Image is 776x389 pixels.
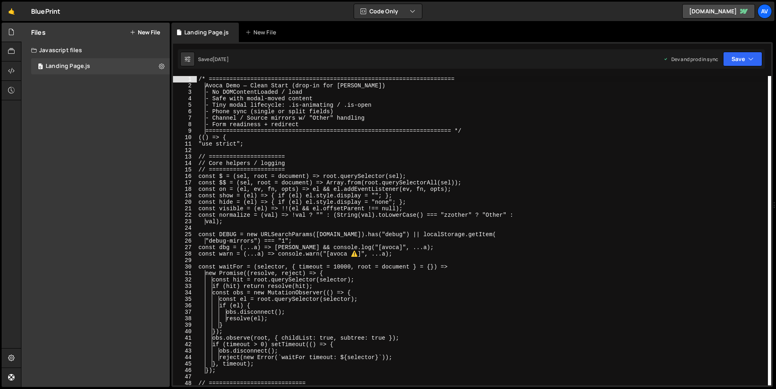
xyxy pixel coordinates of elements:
[173,205,197,212] div: 21
[173,315,197,322] div: 38
[173,218,197,225] div: 23
[173,167,197,173] div: 15
[173,180,197,186] div: 17
[173,309,197,315] div: 37
[173,244,197,251] div: 27
[173,173,197,180] div: 16
[173,283,197,290] div: 33
[173,270,197,277] div: 31
[757,4,772,19] a: AV
[173,154,197,160] div: 13
[663,56,718,63] div: Dev and prod in sync
[173,296,197,302] div: 35
[173,374,197,380] div: 47
[173,160,197,167] div: 14
[173,290,197,296] div: 34
[173,115,197,121] div: 7
[173,121,197,128] div: 8
[213,56,229,63] div: [DATE]
[173,367,197,374] div: 46
[38,64,43,70] span: 0
[173,348,197,354] div: 43
[173,108,197,115] div: 6
[173,238,197,244] div: 26
[682,4,755,19] a: [DOMAIN_NAME]
[2,2,21,21] a: 🤙
[173,186,197,192] div: 18
[198,56,229,63] div: Saved
[173,82,197,89] div: 2
[173,322,197,328] div: 39
[173,328,197,335] div: 40
[21,42,170,58] div: Javascript files
[173,212,197,218] div: 22
[173,225,197,231] div: 24
[31,6,60,16] div: BluePrint
[173,141,197,147] div: 11
[173,95,197,102] div: 4
[173,128,197,134] div: 9
[173,361,197,367] div: 45
[354,4,422,19] button: Code Only
[130,29,160,36] button: New File
[173,257,197,264] div: 29
[173,89,197,95] div: 3
[173,102,197,108] div: 5
[46,63,90,70] div: Landing Page.js
[173,380,197,387] div: 48
[31,28,46,37] h2: Files
[173,147,197,154] div: 12
[173,277,197,283] div: 32
[173,335,197,341] div: 41
[173,354,197,361] div: 44
[184,28,229,36] div: Landing Page.js
[173,264,197,270] div: 30
[173,134,197,141] div: 10
[173,231,197,238] div: 25
[173,302,197,309] div: 36
[173,199,197,205] div: 20
[31,58,170,74] div: 16637/45346.js
[173,192,197,199] div: 19
[173,76,197,82] div: 1
[245,28,279,36] div: New File
[723,52,762,66] button: Save
[173,251,197,257] div: 28
[173,341,197,348] div: 42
